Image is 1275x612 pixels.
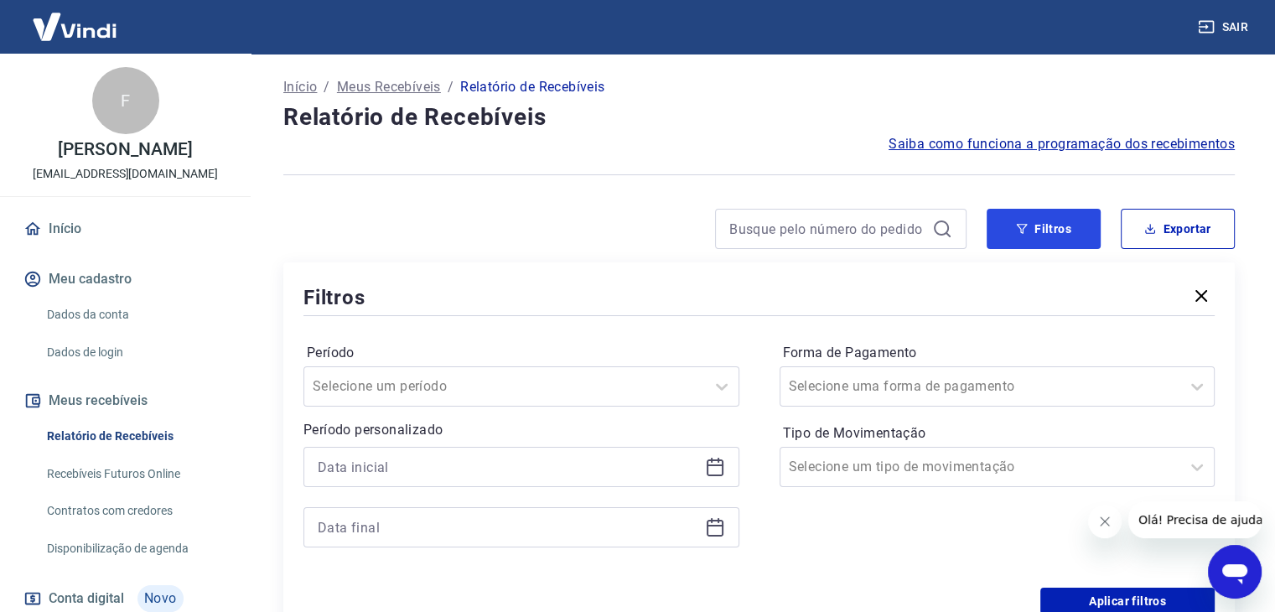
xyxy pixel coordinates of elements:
a: Saiba como funciona a programação dos recebimentos [889,134,1235,154]
img: Vindi [20,1,129,52]
a: Contratos com credores [40,494,231,528]
h4: Relatório de Recebíveis [283,101,1235,134]
p: [PERSON_NAME] [58,141,192,158]
iframe: Mensagem da empresa [1128,501,1262,538]
input: Data inicial [318,454,698,480]
a: Dados da conta [40,298,231,332]
h5: Filtros [303,284,365,311]
p: Relatório de Recebíveis [460,77,604,97]
label: Forma de Pagamento [783,343,1212,363]
input: Data final [318,515,698,540]
label: Período [307,343,736,363]
iframe: Botão para abrir a janela de mensagens [1208,545,1262,599]
span: Conta digital [49,587,124,610]
input: Busque pelo número do pedido [729,216,925,241]
p: / [448,77,454,97]
a: Dados de login [40,335,231,370]
a: Recebíveis Futuros Online [40,457,231,491]
button: Exportar [1121,209,1235,249]
div: F [92,67,159,134]
p: Período personalizado [303,420,739,440]
button: Meus recebíveis [20,382,231,419]
p: / [324,77,329,97]
a: Relatório de Recebíveis [40,419,231,454]
button: Meu cadastro [20,261,231,298]
p: [EMAIL_ADDRESS][DOMAIN_NAME] [33,165,218,183]
button: Sair [1195,12,1255,43]
a: Disponibilização de agenda [40,532,231,566]
label: Tipo de Movimentação [783,423,1212,443]
a: Início [20,210,231,247]
iframe: Fechar mensagem [1088,505,1122,538]
button: Filtros [987,209,1101,249]
a: Meus Recebíveis [337,77,441,97]
a: Início [283,77,317,97]
span: Novo [137,585,184,612]
span: Olá! Precisa de ajuda? [10,12,141,25]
